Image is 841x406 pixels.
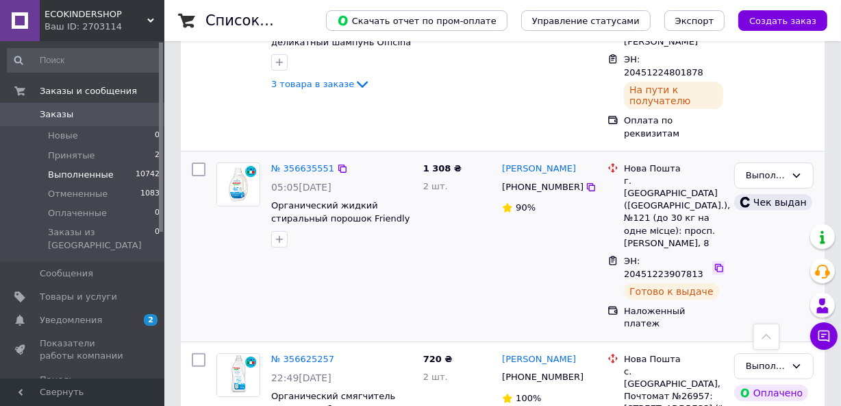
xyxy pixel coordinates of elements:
span: 90% [516,202,536,213]
span: Отмененные [48,188,108,200]
span: Заказы из [GEOGRAPHIC_DATA] [48,226,155,251]
span: 2 [155,150,160,162]
div: Выполнен [746,359,786,374]
div: [PHONE_NUMBER] [499,368,586,386]
span: 3 товара в заказе [271,79,354,89]
span: Сообщения [40,267,93,280]
span: Показатели работы компании [40,337,127,362]
div: Наложенный платеж [624,305,723,330]
span: Уведомления [40,314,102,326]
span: Принятые [48,150,95,162]
span: Скачать отчет по пром-оплате [337,14,497,27]
h1: Список заказов [205,12,323,29]
button: Скачать отчет по пром-оплате [326,10,507,31]
a: 3 товара в заказе [271,79,371,89]
a: Органический жидкий стиральный порошок Friendly Organic без запаха 2000 мл (40 стирок) [271,200,410,249]
div: На пути к получателю [624,82,723,109]
span: Экспорт [675,16,714,26]
span: 2 шт. [423,181,448,191]
span: 1 308 ₴ [423,163,462,174]
span: Панель управления [40,374,127,398]
a: Органический ультра деликатный шампунь Officina Naturae, 250 мл [271,24,411,60]
span: 1083 [140,188,160,200]
a: № 356625257 [271,354,334,364]
a: Фото товару [216,353,260,397]
span: 05:05[DATE] [271,182,331,193]
span: ЭН: 20451223907813 [624,256,703,279]
span: Заказы [40,108,73,121]
img: Фото товару [217,163,260,206]
span: Заказы и сообщения [40,85,137,97]
div: Нова Пошта [624,353,723,366]
input: Поиск [7,48,161,73]
span: Новые [48,130,78,142]
span: 720 ₴ [423,354,453,364]
span: 0 [155,226,160,251]
a: Фото товару [216,163,260,206]
span: 0 [155,130,160,142]
img: Фото товару [217,354,260,396]
div: Оплачено [734,385,808,401]
span: 2 шт. [423,372,448,382]
a: [PERSON_NAME] [502,163,576,176]
a: № 356635551 [271,163,334,174]
div: Готово к выдаче [624,283,718,300]
span: 100% [516,393,541,403]
span: Создать заказ [749,16,816,26]
span: 2 [144,314,158,326]
span: 22:49[DATE] [271,372,331,383]
span: ECOKINDERSHOP [45,8,147,21]
span: Управление статусами [532,16,640,26]
span: Выполненные [48,169,114,181]
div: Оплата по реквизитам [624,115,723,139]
div: Выполнен [746,169,786,183]
span: 0 [155,207,160,219]
button: Экспорт [664,10,725,31]
span: 10742 [136,169,160,181]
div: Нова Пошта [624,163,723,175]
div: [PHONE_NUMBER] [499,178,586,196]
span: ЭН: 20451224801878 [624,54,703,77]
span: Оплаченные [48,207,107,219]
a: [PERSON_NAME] [502,353,576,366]
button: Создать заказ [738,10,827,31]
div: г. [GEOGRAPHIC_DATA] ([GEOGRAPHIC_DATA].), №121 (до 30 кг на одне місце): просп. [PERSON_NAME], 8 [624,175,723,250]
div: Чек выдан [734,194,812,211]
a: Создать заказ [725,15,827,25]
button: Управление статусами [521,10,651,31]
button: Чат с покупателем [810,322,838,350]
span: Товары и услуги [40,291,117,303]
div: Ваш ID: 2703114 [45,21,164,33]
